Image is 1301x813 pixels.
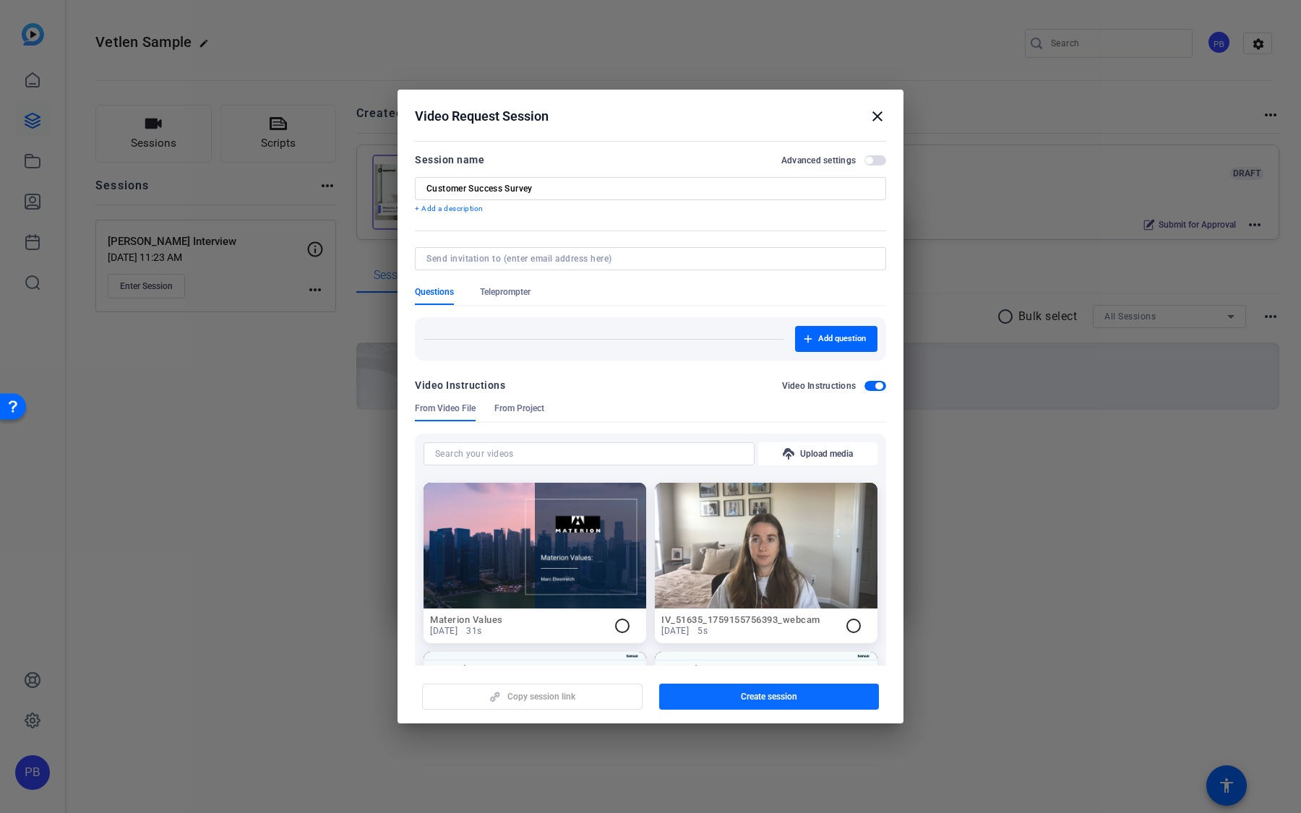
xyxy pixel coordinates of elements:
[424,483,646,608] img: Not found
[424,652,646,777] img: Not found
[435,445,743,463] input: Search your videos
[661,615,836,625] h2: IV_51635_1759155756393_webcam
[430,625,458,637] span: [DATE]
[415,286,454,298] span: Questions
[655,483,877,608] img: Not found
[655,652,877,777] img: Not found
[426,253,869,264] input: Send invitation to (enter email address here)
[795,326,877,352] button: Add question
[869,108,886,125] mat-icon: close
[800,448,853,460] span: Upload media
[415,403,476,414] span: From Video File
[614,617,631,635] mat-icon: radio_button_unchecked
[782,380,856,392] h2: Video Instructions
[430,615,605,625] h2: Materion Values
[466,625,482,637] span: 31s
[661,625,689,637] span: [DATE]
[415,377,505,394] div: Video Instructions
[415,108,886,125] div: Video Request Session
[741,691,797,702] span: Create session
[415,151,484,168] div: Session name
[426,183,875,194] input: Enter Session Name
[845,617,862,635] mat-icon: radio_button_unchecked
[415,203,886,215] p: + Add a description
[697,625,708,637] span: 5s
[758,442,877,465] button: Upload media
[781,155,856,166] h2: Advanced settings
[480,286,531,298] span: Teleprompter
[494,403,544,414] span: From Project
[818,333,866,345] span: Add question
[659,684,880,710] button: Create session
